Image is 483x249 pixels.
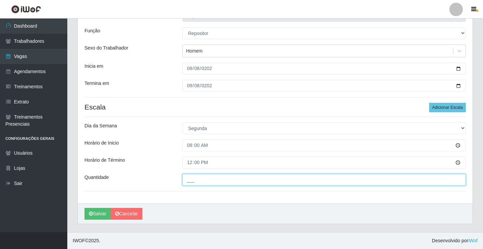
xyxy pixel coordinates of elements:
input: 00/00/0000 [182,80,466,92]
label: Quantidade [84,174,109,181]
label: Função [84,27,100,34]
label: Dia da Semana [84,122,117,129]
button: Adicionar Escala [429,103,466,112]
h4: Escala [84,103,466,111]
input: 00:00 [182,139,466,151]
span: IWOF [73,238,85,243]
label: Horário de Inicio [84,139,119,147]
input: 00/00/0000 [182,63,466,74]
label: Inicia em [84,63,103,70]
input: Informe a quantidade... [182,174,466,186]
div: Homem [186,48,203,55]
a: iWof [468,238,478,243]
input: 00:00 [182,157,466,168]
label: Sexo do Trabalhador [84,44,128,52]
a: Cancelar [111,208,142,220]
button: Salvar [84,208,111,220]
label: Horário de Término [84,157,125,164]
span: Desenvolvido por [432,237,478,244]
img: CoreUI Logo [11,5,41,13]
label: Termina em [84,80,109,87]
span: © 2025 . [73,237,100,244]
